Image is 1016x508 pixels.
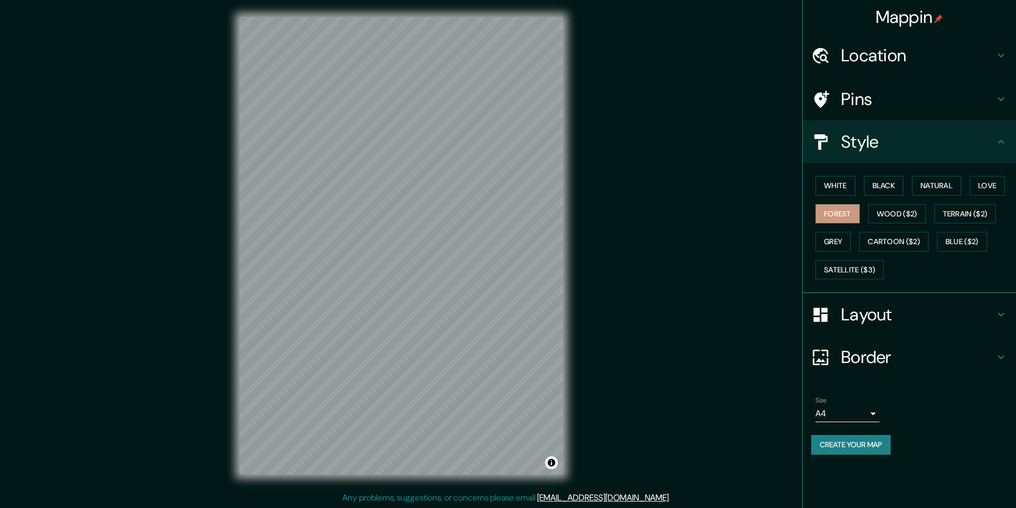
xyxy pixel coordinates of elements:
h4: Style [841,131,995,152]
button: Wood ($2) [868,204,926,224]
button: Love [970,176,1005,196]
button: Black [864,176,904,196]
div: A4 [815,405,879,422]
button: Create your map [811,435,891,455]
h4: Location [841,45,995,66]
a: [EMAIL_ADDRESS][DOMAIN_NAME] [537,492,669,503]
iframe: Help widget launcher [921,466,1004,496]
button: Grey [815,232,851,252]
button: Terrain ($2) [934,204,996,224]
button: Cartoon ($2) [859,232,929,252]
div: Pins [803,78,1016,120]
button: Forest [815,204,860,224]
label: Size [815,396,827,405]
h4: Layout [841,304,995,325]
img: pin-icon.png [934,14,943,23]
div: Layout [803,293,1016,336]
button: Toggle attribution [545,456,558,469]
p: Any problems, suggestions, or concerns please email . [342,491,670,504]
div: Border [803,336,1016,378]
div: . [670,491,672,504]
div: Location [803,34,1016,77]
button: White [815,176,855,196]
h4: Mappin [876,6,943,28]
button: Natural [912,176,961,196]
h4: Border [841,346,995,368]
canvas: Map [239,17,563,474]
button: Blue ($2) [937,232,987,252]
button: Satellite ($3) [815,260,884,280]
h4: Pins [841,88,995,110]
div: . [672,491,674,504]
div: Style [803,120,1016,163]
